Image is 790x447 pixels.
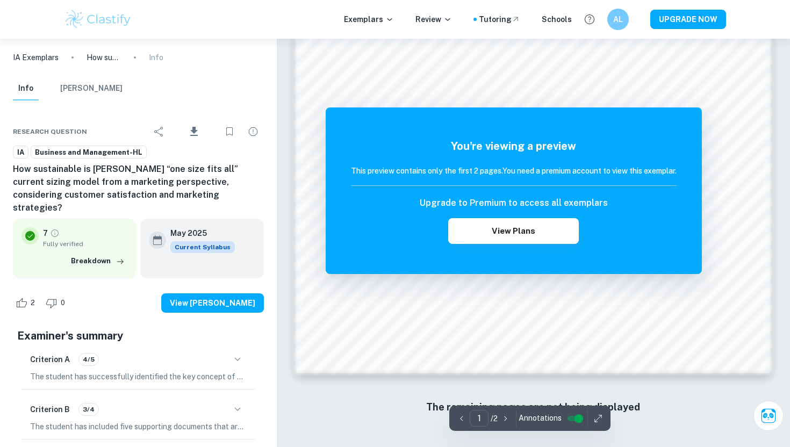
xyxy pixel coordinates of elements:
[13,147,28,158] span: IA
[13,294,41,312] div: Like
[30,421,247,432] p: The student has included five supporting documents that are contemporary and relevant, providing ...
[219,121,240,142] div: Bookmark
[170,241,235,253] span: Current Syllabus
[415,13,452,25] p: Review
[242,121,264,142] div: Report issue
[79,355,98,364] span: 4/5
[13,77,39,100] button: Info
[580,10,599,28] button: Help and Feedback
[650,10,726,29] button: UPGRADE NOW
[161,293,264,313] button: View [PERSON_NAME]
[519,413,562,424] span: Annotations
[607,9,629,30] button: AL
[351,138,677,154] h5: You're viewing a preview
[753,401,784,431] button: Ask Clai
[43,294,71,312] div: Dislike
[148,121,170,142] div: Share
[64,9,132,30] img: Clastify logo
[318,400,749,415] h6: The remaining pages are not being displayed
[68,253,127,269] button: Breakdown
[55,298,71,308] span: 0
[149,52,163,63] p: Info
[60,77,123,100] button: [PERSON_NAME]
[612,13,624,25] h6: AL
[170,227,226,239] h6: May 2025
[13,146,28,159] a: IA
[43,227,48,239] p: 7
[448,218,578,244] button: View Plans
[351,165,677,177] h6: This preview contains only the first 2 pages. You need a premium account to view this exemplar.
[170,241,235,253] div: This exemplar is based on the current syllabus. Feel free to refer to it for inspiration/ideas wh...
[344,13,394,25] p: Exemplars
[31,146,147,159] a: Business and Management-HL
[13,52,59,63] a: IA Exemplars
[30,371,247,383] p: The student has successfully identified the key concept of sustainability in the internal assessm...
[30,354,70,365] h6: Criterion A
[420,197,608,210] h6: Upgrade to Premium to access all exemplars
[31,147,146,158] span: Business and Management-HL
[13,163,264,214] h6: How sustainable is [PERSON_NAME] “one size fits all” current sizing model from a marketing perspe...
[172,118,217,146] div: Download
[43,239,127,249] span: Fully verified
[17,328,260,344] h5: Examiner's summary
[30,403,70,415] h6: Criterion B
[25,298,41,308] span: 2
[491,413,498,424] p: / 2
[79,405,98,414] span: 3/4
[542,13,572,25] a: Schools
[479,13,520,25] a: Tutoring
[87,52,121,63] p: How sustainable is [PERSON_NAME] “one size fits all” current sizing model from a marketing perspe...
[13,127,87,136] span: Research question
[50,228,60,238] a: Grade fully verified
